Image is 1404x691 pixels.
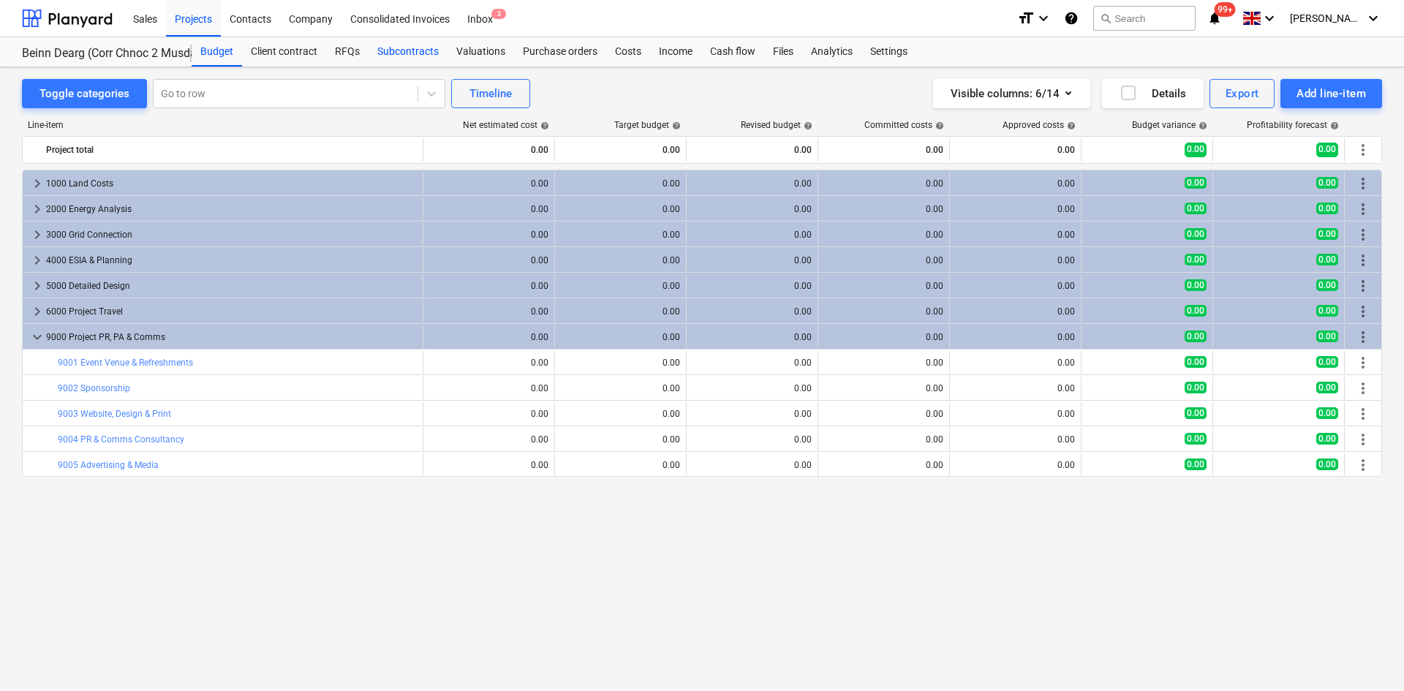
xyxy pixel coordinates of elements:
[692,358,812,368] div: 0.00
[861,37,916,67] div: Settings
[537,121,549,130] span: help
[1185,382,1207,393] span: 0.00
[242,37,326,67] a: Client contract
[29,252,46,269] span: keyboard_arrow_right
[29,277,46,295] span: keyboard_arrow_right
[1093,6,1196,31] button: Search
[561,434,680,445] div: 0.00
[956,358,1075,368] div: 0.00
[429,281,548,291] div: 0.00
[824,306,943,317] div: 0.00
[463,120,549,130] div: Net estimated cost
[1316,228,1338,240] span: 0.00
[1196,121,1207,130] span: help
[561,230,680,240] div: 0.00
[864,120,944,130] div: Committed costs
[669,121,681,130] span: help
[1316,203,1338,214] span: 0.00
[1327,121,1339,130] span: help
[956,138,1075,162] div: 0.00
[956,204,1075,214] div: 0.00
[956,409,1075,419] div: 0.00
[429,306,548,317] div: 0.00
[933,79,1090,108] button: Visible columns:6/14
[58,383,130,393] a: 9002 Sponsorship
[606,37,650,67] a: Costs
[824,460,943,470] div: 0.00
[956,332,1075,342] div: 0.00
[764,37,802,67] div: Files
[58,409,171,419] a: 9003 Website, Design & Print
[1365,10,1382,27] i: keyboard_arrow_down
[46,138,417,162] div: Project total
[1185,177,1207,189] span: 0.00
[491,9,506,19] span: 3
[561,281,680,291] div: 0.00
[1185,331,1207,342] span: 0.00
[956,383,1075,393] div: 0.00
[326,37,369,67] div: RFQs
[1316,177,1338,189] span: 0.00
[429,204,548,214] div: 0.00
[1331,621,1404,691] iframe: Chat Widget
[692,434,812,445] div: 0.00
[1017,10,1035,27] i: format_size
[692,230,812,240] div: 0.00
[1120,84,1186,103] div: Details
[1185,203,1207,214] span: 0.00
[1316,143,1338,156] span: 0.00
[1316,305,1338,317] span: 0.00
[1207,10,1222,27] i: notifications
[514,37,606,67] a: Purchase orders
[1185,458,1207,470] span: 0.00
[956,178,1075,189] div: 0.00
[1003,120,1076,130] div: Approved costs
[1185,407,1207,419] span: 0.00
[1354,226,1372,243] span: More actions
[692,138,812,162] div: 0.00
[1316,331,1338,342] span: 0.00
[824,138,943,162] div: 0.00
[1280,79,1382,108] button: Add line-item
[1354,200,1372,218] span: More actions
[932,121,944,130] span: help
[824,332,943,342] div: 0.00
[701,37,764,67] a: Cash flow
[1316,356,1338,368] span: 0.00
[1102,79,1204,108] button: Details
[1354,456,1372,474] span: More actions
[1185,279,1207,291] span: 0.00
[369,37,448,67] div: Subcontracts
[956,460,1075,470] div: 0.00
[1185,305,1207,317] span: 0.00
[1185,228,1207,240] span: 0.00
[1185,356,1207,368] span: 0.00
[58,460,159,470] a: 9005 Advertising & Media
[1354,277,1372,295] span: More actions
[429,230,548,240] div: 0.00
[22,120,424,130] div: Line-item
[429,383,548,393] div: 0.00
[22,79,147,108] button: Toggle categories
[561,409,680,419] div: 0.00
[956,434,1075,445] div: 0.00
[1354,354,1372,371] span: More actions
[561,204,680,214] div: 0.00
[1185,143,1207,156] span: 0.00
[46,274,417,298] div: 5000 Detailed Design
[1354,380,1372,397] span: More actions
[1290,12,1363,24] span: [PERSON_NAME]
[692,409,812,419] div: 0.00
[39,84,129,103] div: Toggle categories
[46,172,417,195] div: 1000 Land Costs
[951,84,1073,103] div: Visible columns : 6/14
[824,230,943,240] div: 0.00
[561,255,680,265] div: 0.00
[1064,10,1079,27] i: Knowledge base
[692,332,812,342] div: 0.00
[1316,279,1338,291] span: 0.00
[429,434,548,445] div: 0.00
[46,300,417,323] div: 6000 Project Travel
[429,460,548,470] div: 0.00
